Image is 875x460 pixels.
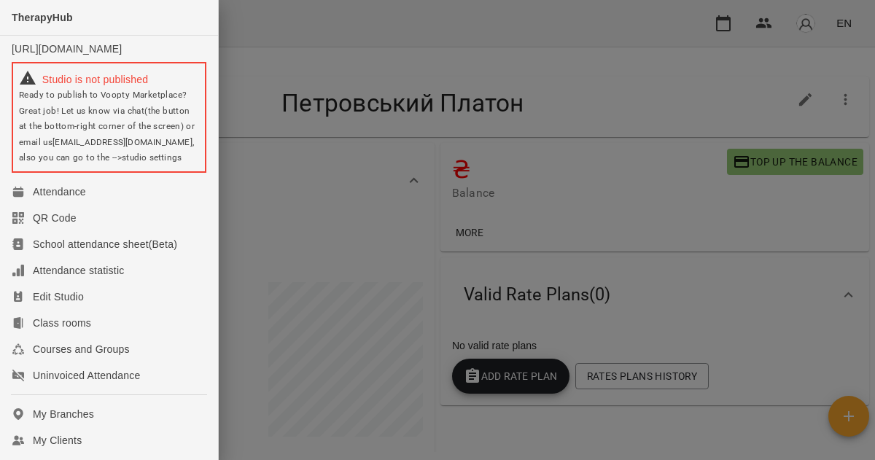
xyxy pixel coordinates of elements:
div: Studio is not published [19,69,199,87]
div: Attendance statistic [33,263,124,278]
a: studio settings [122,152,182,163]
span: Ready to publish to Voopty Marketplace? Great job! Let us know via chat(the button at the bottom-... [19,90,195,163]
a: [URL][DOMAIN_NAME] [12,43,122,55]
div: Courses and Groups [33,342,130,356]
div: Attendance [33,184,86,199]
div: Class rooms [33,316,91,330]
div: Edit Studio [33,289,84,304]
span: TherapyHub [12,12,73,23]
div: My Clients [33,433,82,448]
a: [EMAIL_ADDRESS][DOMAIN_NAME] [52,137,192,147]
div: QR Code [33,211,77,225]
div: School attendance sheet(Beta) [33,237,177,252]
div: My Branches [33,407,94,421]
div: Uninvoiced Attendance [33,368,140,383]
